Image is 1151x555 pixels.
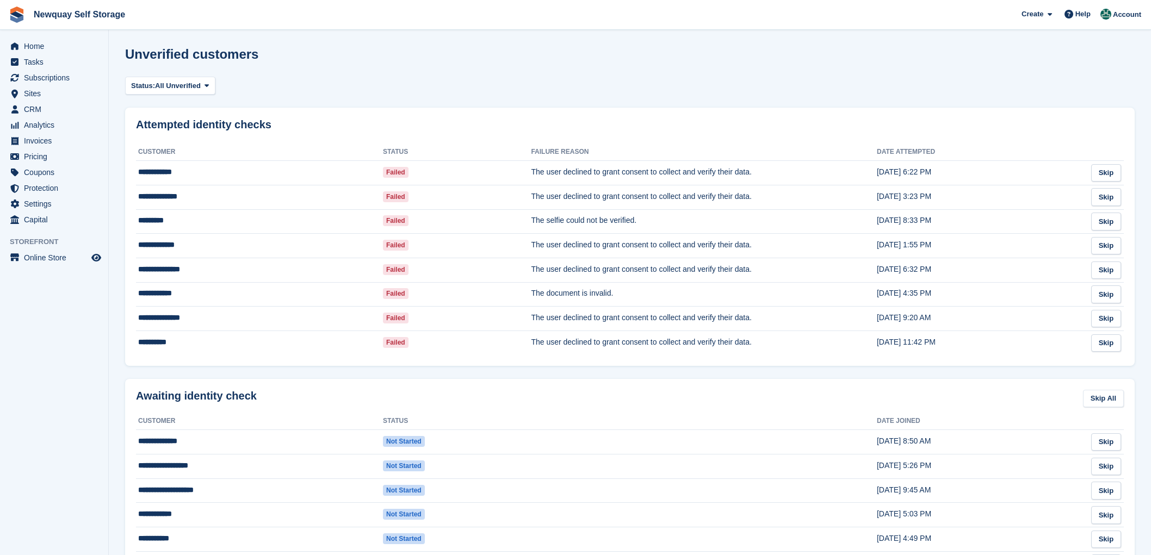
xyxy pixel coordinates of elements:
[5,133,103,148] a: menu
[24,250,89,265] span: Online Store
[531,185,877,209] td: The user declined to grant consent to collect and verify their data.
[877,454,1074,479] td: [DATE] 5:26 PM
[5,117,103,133] a: menu
[5,54,103,70] a: menu
[1091,531,1121,548] a: Skip
[5,70,103,85] a: menu
[24,102,89,117] span: CRM
[383,264,409,275] span: Failed
[29,5,129,23] a: Newquay Self Storage
[24,39,89,54] span: Home
[136,144,383,161] th: Customer
[1113,9,1141,20] span: Account
[1091,506,1121,524] a: Skip
[383,215,409,226] span: Failed
[877,413,1074,430] th: Date joined
[24,196,89,211] span: Settings
[877,185,1074,209] td: [DATE] 3:23 PM
[5,102,103,117] a: menu
[5,165,103,180] a: menu
[383,509,425,520] span: Not started
[9,7,25,23] img: stora-icon-8386f47178a22dfd0bd8f6a31ec36ba5ce8667c1dd55bd0f319d3a0aa187defe.svg
[383,485,425,496] span: Not started
[383,191,409,202] span: Failed
[383,167,409,178] span: Failed
[877,209,1074,234] td: [DATE] 8:33 PM
[383,533,425,544] span: Not started
[877,331,1074,355] td: [DATE] 11:42 PM
[877,430,1074,454] td: [DATE] 8:50 AM
[531,258,877,282] td: The user declined to grant consent to collect and verify their data.
[24,133,89,148] span: Invoices
[1091,261,1121,279] a: Skip
[24,70,89,85] span: Subscriptions
[136,119,1124,131] h2: Attempted identity checks
[24,86,89,101] span: Sites
[24,117,89,133] span: Analytics
[5,39,103,54] a: menu
[155,80,201,91] span: All Unverified
[383,313,409,323] span: Failed
[125,77,215,95] button: Status: All Unverified
[1100,9,1111,20] img: JON
[1091,482,1121,500] a: Skip
[877,161,1074,185] td: [DATE] 6:22 PM
[1075,9,1091,20] span: Help
[531,234,877,258] td: The user declined to grant consent to collect and verify their data.
[383,413,531,430] th: Status
[24,180,89,196] span: Protection
[1091,458,1121,476] a: Skip
[10,236,108,247] span: Storefront
[383,288,409,299] span: Failed
[531,144,877,161] th: Failure Reason
[1091,334,1121,352] a: Skip
[1091,433,1121,451] a: Skip
[877,258,1074,282] td: [DATE] 6:32 PM
[1022,9,1043,20] span: Create
[5,212,103,227] a: menu
[877,478,1074,503] td: [DATE] 9:45 AM
[383,240,409,251] span: Failed
[24,149,89,164] span: Pricing
[383,337,409,348] span: Failed
[383,460,425,471] span: Not started
[877,503,1074,527] td: [DATE] 5:03 PM
[1083,390,1124,408] a: Skip All
[877,307,1074,331] td: [DATE] 9:20 AM
[5,196,103,211] a: menu
[531,331,877,355] td: The user declined to grant consent to collect and verify their data.
[1091,310,1121,328] a: Skip
[5,86,103,101] a: menu
[531,209,877,234] td: The selfie could not be verified.
[136,390,257,402] h2: Awaiting identity check
[24,212,89,227] span: Capital
[1091,237,1121,255] a: Skip
[136,413,383,430] th: Customer
[531,282,877,307] td: The document is invalid.
[1091,285,1121,303] a: Skip
[24,165,89,180] span: Coupons
[383,144,531,161] th: Status
[90,251,103,264] a: Preview store
[1091,164,1121,182] a: Skip
[877,282,1074,307] td: [DATE] 4:35 PM
[1091,188,1121,206] a: Skip
[125,47,258,61] h1: Unverified customers
[5,250,103,265] a: menu
[877,527,1074,552] td: [DATE] 4:49 PM
[531,307,877,331] td: The user declined to grant consent to collect and verify their data.
[5,180,103,196] a: menu
[877,144,1074,161] th: Date attempted
[877,234,1074,258] td: [DATE] 1:55 PM
[531,161,877,185] td: The user declined to grant consent to collect and verify their data.
[383,436,425,447] span: Not started
[1091,213,1121,230] a: Skip
[5,149,103,164] a: menu
[24,54,89,70] span: Tasks
[131,80,155,91] span: Status:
